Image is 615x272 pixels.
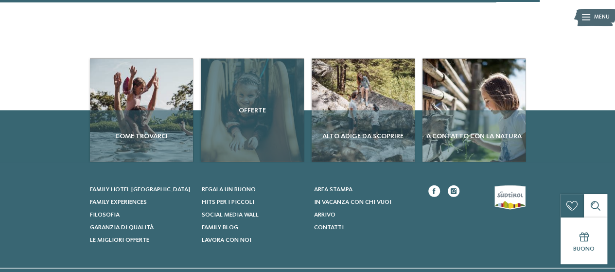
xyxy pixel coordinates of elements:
[90,199,147,205] span: Family experiences
[314,223,417,232] a: Contatti
[202,211,304,219] a: Social Media Wall
[202,236,304,245] a: Lavora con noi
[90,237,149,243] span: Le migliori offerte
[90,212,120,218] span: Filosofia
[314,211,417,219] a: Arrivo
[94,131,189,141] span: Come trovarci
[314,198,417,207] a: In vacanza con chi vuoi
[316,131,411,141] span: Alto Adige da scoprire
[561,218,607,264] a: Buono
[202,199,254,205] span: Hits per i piccoli
[422,59,526,162] img: Fattoria per bambini nei Familienhotel: un sogno
[202,185,304,194] a: Regala un buono
[202,186,256,193] span: Regala un buono
[90,223,193,232] a: Garanzia di qualità
[314,199,391,205] span: In vacanza con chi vuoi
[90,185,193,194] a: Family hotel [GEOGRAPHIC_DATA]
[90,211,193,219] a: Filosofia
[90,186,190,193] span: Family hotel [GEOGRAPHIC_DATA]
[314,186,352,193] span: Area stampa
[90,224,154,231] span: Garanzia di qualità
[314,185,417,194] a: Area stampa
[312,59,415,162] img: Fattoria per bambini nei Familienhotel: un sogno
[90,59,193,162] a: Fattoria per bambini nei Familienhotel: un sogno Come trovarci
[426,131,522,141] span: A contatto con la natura
[202,212,259,218] span: Social Media Wall
[314,212,335,218] span: Arrivo
[573,246,595,252] span: Buono
[201,59,304,162] a: Fattoria per bambini nei Familienhotel: un sogno Offerte
[90,198,193,207] a: Family experiences
[202,223,304,232] a: Family Blog
[314,224,344,231] span: Contatti
[202,237,251,243] span: Lavora con noi
[205,106,300,115] span: Offerte
[202,224,238,231] span: Family Blog
[202,198,304,207] a: Hits per i piccoli
[422,59,526,162] a: Fattoria per bambini nei Familienhotel: un sogno A contatto con la natura
[90,236,193,245] a: Le migliori offerte
[90,59,193,162] img: Fattoria per bambini nei Familienhotel: un sogno
[312,59,415,162] a: Fattoria per bambini nei Familienhotel: un sogno Alto Adige da scoprire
